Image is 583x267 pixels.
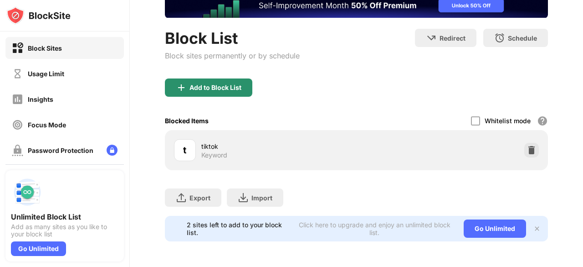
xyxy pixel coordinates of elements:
[165,117,209,125] div: Blocked Items
[11,176,44,209] img: push-block-list.svg
[28,95,53,103] div: Insights
[28,121,66,129] div: Focus Mode
[201,151,227,159] div: Keyword
[189,84,241,91] div: Add to Block List
[28,70,64,78] div: Usage Limit
[28,147,93,154] div: Password Protection
[464,220,526,238] div: Go Unlimited
[11,241,66,256] div: Go Unlimited
[508,34,537,42] div: Schedule
[12,94,23,105] img: insights-off.svg
[12,42,23,54] img: block-on.svg
[533,225,541,232] img: x-button.svg
[189,194,210,202] div: Export
[485,117,531,125] div: Whitelist mode
[251,194,272,202] div: Import
[11,212,118,221] div: Unlimited Block List
[440,34,465,42] div: Redirect
[6,6,71,25] img: logo-blocksite.svg
[165,29,300,47] div: Block List
[12,119,23,131] img: focus-off.svg
[165,51,300,60] div: Block sites permanently or by schedule
[12,68,23,79] img: time-usage-off.svg
[201,141,357,151] div: tiktok
[107,145,118,156] img: lock-menu.svg
[187,221,291,236] div: 2 sites left to add to your block list.
[296,221,453,236] div: Click here to upgrade and enjoy an unlimited block list.
[28,44,62,52] div: Block Sites
[183,143,186,157] div: t
[11,223,118,238] div: Add as many sites as you like to your block list
[12,145,23,156] img: password-protection-off.svg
